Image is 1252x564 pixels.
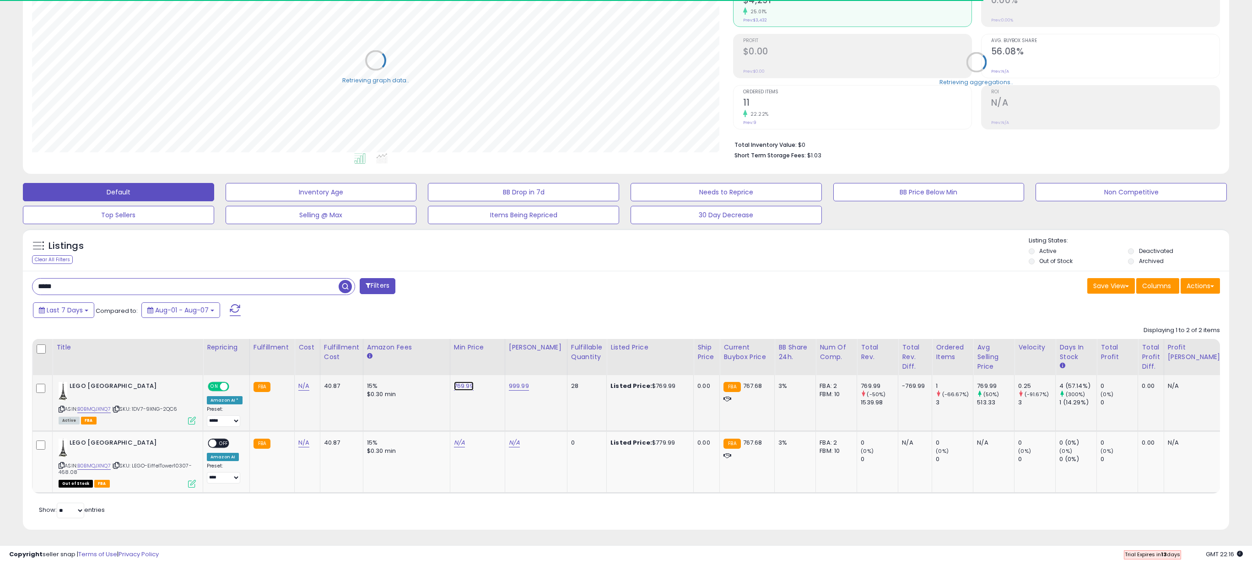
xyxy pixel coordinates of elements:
small: (-66.67%) [942,391,969,398]
div: Days In Stock [1059,343,1093,362]
small: (0%) [1101,391,1113,398]
div: Ship Price [697,343,716,362]
span: | SKU: 1DV7-9XNG-2QC6 [112,405,178,413]
span: All listings that are currently out of stock and unavailable for purchase on Amazon [59,480,93,488]
div: Displaying 1 to 2 of 2 items [1144,326,1220,335]
div: 0 [1101,439,1138,447]
label: Deactivated [1139,247,1173,255]
h5: Listings [49,240,84,252]
div: [PERSON_NAME] [509,343,563,352]
span: OFF [228,383,243,391]
div: Ordered Items [936,343,969,362]
div: 0 [1101,398,1138,407]
div: 40.87 [324,439,356,447]
button: Needs to Reprice [631,183,822,201]
div: Num of Comp. [820,343,853,362]
div: 769.99 [977,382,1014,390]
div: seller snap | | [9,550,159,559]
div: Listed Price [610,343,690,352]
div: 0.00 [1142,439,1156,447]
small: (300%) [1066,391,1085,398]
div: Amazon Fees [367,343,446,352]
strong: Copyright [9,550,43,559]
small: (0%) [1101,447,1113,455]
div: Amazon AI [207,453,239,461]
div: ASIN: [59,382,196,424]
button: Default [23,183,214,201]
div: Fulfillment Cost [324,343,359,362]
small: FBA [723,382,740,392]
a: N/A [509,438,520,447]
div: 3 [936,398,973,407]
div: 0 (0%) [1059,439,1096,447]
span: 2025-08-15 22:16 GMT [1206,550,1243,559]
img: 41XXIdmvP5L._SL40_.jpg [59,439,67,457]
div: $0.30 min [367,447,443,455]
div: Total Rev. Diff. [902,343,928,371]
div: N/A [1168,382,1219,390]
div: 0.25 [1018,382,1055,390]
div: 0 [1018,439,1055,447]
span: ON [209,383,220,391]
div: 0 [1101,382,1138,390]
button: Inventory Age [226,183,417,201]
div: Fulfillment [254,343,291,352]
div: 3% [778,382,809,390]
div: Repricing [207,343,246,352]
div: $779.99 [610,439,686,447]
div: FBM: 10 [820,390,850,398]
div: Avg Selling Price [977,343,1010,371]
span: | SKU: LEGO-EiffelTower10307-468.08 [59,462,192,476]
div: 3% [778,439,809,447]
div: ASIN: [59,439,196,487]
span: Aug-01 - Aug-07 [155,306,209,315]
label: Archived [1139,257,1164,265]
div: 0 [1101,455,1138,463]
div: FBM: 10 [820,447,850,455]
div: Title [56,343,199,352]
a: B0BMQJXNQ7 [77,405,111,413]
div: N/A [1168,439,1219,447]
div: Cost [298,343,316,352]
div: 4 (57.14%) [1059,382,1096,390]
a: N/A [454,438,465,447]
span: Show: entries [39,505,105,514]
div: Total Profit Diff. [1142,343,1160,371]
a: N/A [298,381,309,391]
small: FBA [254,382,270,392]
button: Top Sellers [23,206,214,224]
a: N/A [298,438,309,447]
span: Compared to: [96,306,138,315]
div: 0 [861,455,898,463]
div: Retrieving graph data.. [342,76,409,84]
div: 15% [367,439,443,447]
button: Items Being Repriced [428,206,619,224]
div: 0 [1018,455,1055,463]
div: Total Rev. [861,343,894,362]
div: Amazon AI * [207,396,243,404]
div: 0 [571,439,599,447]
a: Privacy Policy [119,550,159,559]
div: 1539.98 [861,398,898,407]
small: (0%) [936,447,949,455]
div: N/A [902,439,925,447]
span: 767.68 [743,438,762,447]
small: (0%) [861,447,874,455]
button: Filters [360,278,395,294]
div: Min Price [454,343,501,352]
button: Selling @ Max [226,206,417,224]
div: FBA: 2 [820,382,850,390]
b: Listed Price: [610,438,652,447]
a: 999.99 [509,381,529,391]
div: $769.99 [610,382,686,390]
button: Aug-01 - Aug-07 [141,302,220,318]
b: LEGO [GEOGRAPHIC_DATA] [70,439,181,450]
div: BB Share 24h. [778,343,812,362]
div: 769.99 [861,382,898,390]
span: Columns [1142,281,1171,290]
span: FBA [81,417,97,424]
div: 0 (0%) [1059,455,1096,463]
img: 41XXIdmvP5L._SL40_.jpg [59,382,67,400]
small: (50%) [983,391,999,398]
div: 3 [1018,398,1055,407]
